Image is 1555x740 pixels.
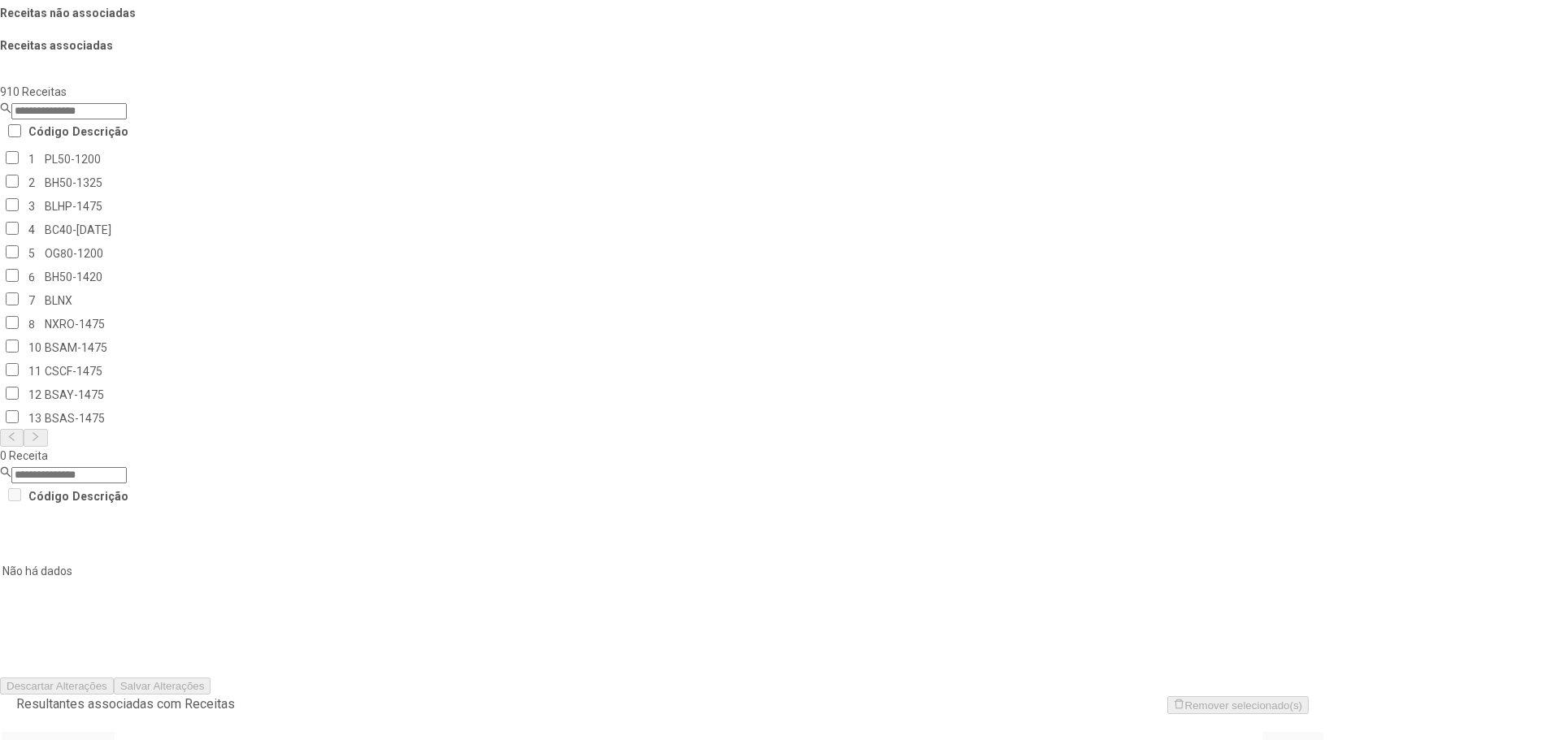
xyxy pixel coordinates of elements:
[44,148,112,170] td: PL50-1200
[28,195,42,217] td: 3
[28,407,42,429] td: 13
[7,680,107,692] span: Descartar Alterações
[28,148,42,170] td: 1
[44,266,112,288] td: BH50-1420
[44,171,112,193] td: BH50-1325
[120,680,205,692] span: Salvar Alterações
[44,219,112,240] td: BC40-[DATE]
[28,485,70,507] th: Código
[28,121,70,143] th: Código
[1167,696,1309,714] button: Remover selecionado(s)
[1185,699,1302,712] span: Remover selecionado(s)
[72,485,129,507] th: Descrição
[16,696,235,712] span: Resultantes associadas com Receitas
[44,383,112,405] td: BSAY-1475
[28,289,42,311] td: 7
[72,121,129,143] th: Descrição
[44,336,112,358] td: BSAM-1475
[28,360,42,382] td: 11
[44,313,112,335] td: NXRO-1475
[28,219,42,240] td: 4
[28,383,42,405] td: 12
[28,336,42,358] td: 10
[44,289,112,311] td: BLNX
[44,407,112,429] td: BSAS-1475
[44,360,112,382] td: CSCF-1475
[28,313,42,335] td: 8
[28,171,42,193] td: 2
[28,266,42,288] td: 6
[44,242,112,264] td: OG80-1200
[28,242,42,264] td: 5
[114,677,211,695] button: Salvar Alterações
[44,195,112,217] td: BLHP-1475
[2,562,615,580] p: Não há dados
